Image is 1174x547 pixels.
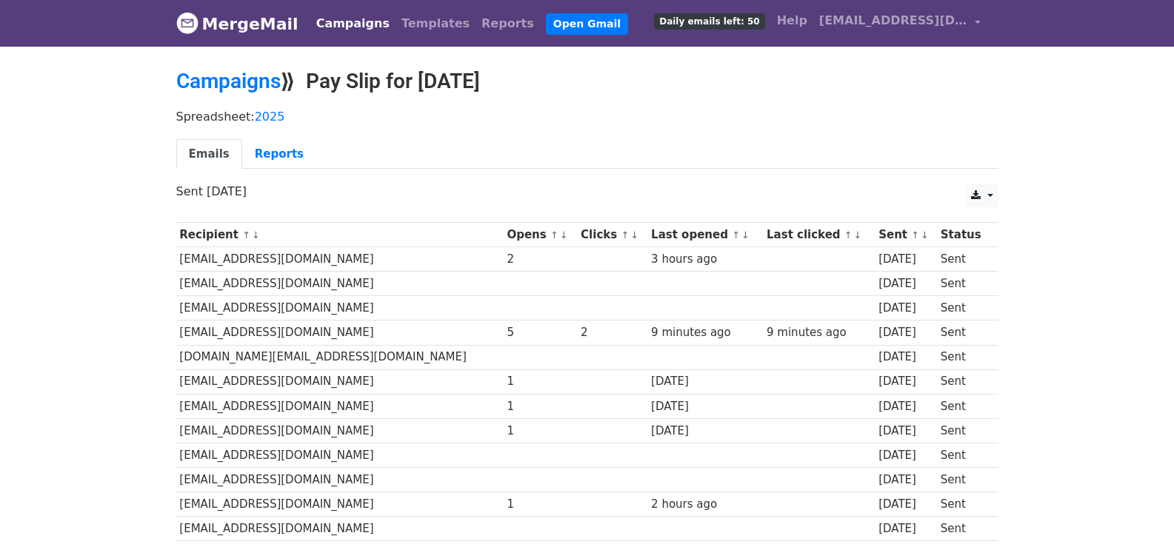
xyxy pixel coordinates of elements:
[581,324,644,341] div: 2
[647,223,763,247] th: Last opened
[546,13,628,35] a: Open Gmail
[937,443,990,467] td: Sent
[176,492,504,517] td: [EMAIL_ADDRESS][DOMAIN_NAME]
[176,109,998,124] p: Spreadsheet:
[242,139,316,170] a: Reports
[176,517,504,541] td: [EMAIL_ADDRESS][DOMAIN_NAME]
[577,223,647,247] th: Clicks
[621,229,629,241] a: ↑
[813,6,987,41] a: [EMAIL_ADDRESS][DOMAIN_NAME]
[878,496,933,513] div: [DATE]
[937,394,990,418] td: Sent
[937,321,990,345] td: Sent
[854,229,862,241] a: ↓
[648,6,770,36] a: Daily emails left: 50
[651,423,759,440] div: [DATE]
[771,6,813,36] a: Help
[767,324,872,341] div: 9 minutes ago
[937,345,990,369] td: Sent
[921,229,929,241] a: ↓
[937,418,990,443] td: Sent
[937,296,990,321] td: Sent
[630,229,638,241] a: ↓
[176,69,281,93] a: Campaigns
[550,229,558,241] a: ↑
[937,492,990,517] td: Sent
[937,272,990,296] td: Sent
[176,12,199,34] img: MergeMail logo
[176,418,504,443] td: [EMAIL_ADDRESS][DOMAIN_NAME]
[878,423,933,440] div: [DATE]
[654,13,764,30] span: Daily emails left: 50
[819,12,967,30] span: [EMAIL_ADDRESS][DOMAIN_NAME]
[176,369,504,394] td: [EMAIL_ADDRESS][DOMAIN_NAME]
[878,275,933,292] div: [DATE]
[875,223,937,247] th: Sent
[507,373,573,390] div: 1
[176,443,504,467] td: [EMAIL_ADDRESS][DOMAIN_NAME]
[176,296,504,321] td: [EMAIL_ADDRESS][DOMAIN_NAME]
[911,229,919,241] a: ↑
[252,229,260,241] a: ↓
[507,251,573,268] div: 2
[732,229,740,241] a: ↑
[176,321,504,345] td: [EMAIL_ADDRESS][DOMAIN_NAME]
[651,251,759,268] div: 3 hours ago
[763,223,875,247] th: Last clicked
[741,229,750,241] a: ↓
[878,251,933,268] div: [DATE]
[651,373,759,390] div: [DATE]
[937,468,990,492] td: Sent
[255,110,285,124] a: 2025
[937,247,990,272] td: Sent
[310,9,396,38] a: Campaigns
[878,520,933,537] div: [DATE]
[176,223,504,247] th: Recipient
[651,496,759,513] div: 2 hours ago
[507,496,573,513] div: 1
[937,223,990,247] th: Status
[176,345,504,369] td: [DOMAIN_NAME][EMAIL_ADDRESS][DOMAIN_NAME]
[176,184,998,199] p: Sent [DATE]
[176,69,998,94] h2: ⟫ Pay Slip for [DATE]
[878,398,933,415] div: [DATE]
[878,472,933,489] div: [DATE]
[878,373,933,390] div: [DATE]
[937,369,990,394] td: Sent
[176,272,504,296] td: [EMAIL_ADDRESS][DOMAIN_NAME]
[878,324,933,341] div: [DATE]
[651,398,759,415] div: [DATE]
[504,223,578,247] th: Opens
[476,9,540,38] a: Reports
[176,394,504,418] td: [EMAIL_ADDRESS][DOMAIN_NAME]
[844,229,853,241] a: ↑
[878,300,933,317] div: [DATE]
[507,423,573,440] div: 1
[937,517,990,541] td: Sent
[176,8,298,39] a: MergeMail
[878,349,933,366] div: [DATE]
[396,9,476,38] a: Templates
[176,139,242,170] a: Emails
[507,398,573,415] div: 1
[176,247,504,272] td: [EMAIL_ADDRESS][DOMAIN_NAME]
[878,447,933,464] div: [DATE]
[560,229,568,241] a: ↓
[176,468,504,492] td: [EMAIL_ADDRESS][DOMAIN_NAME]
[507,324,573,341] div: 5
[242,229,250,241] a: ↑
[651,324,759,341] div: 9 minutes ago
